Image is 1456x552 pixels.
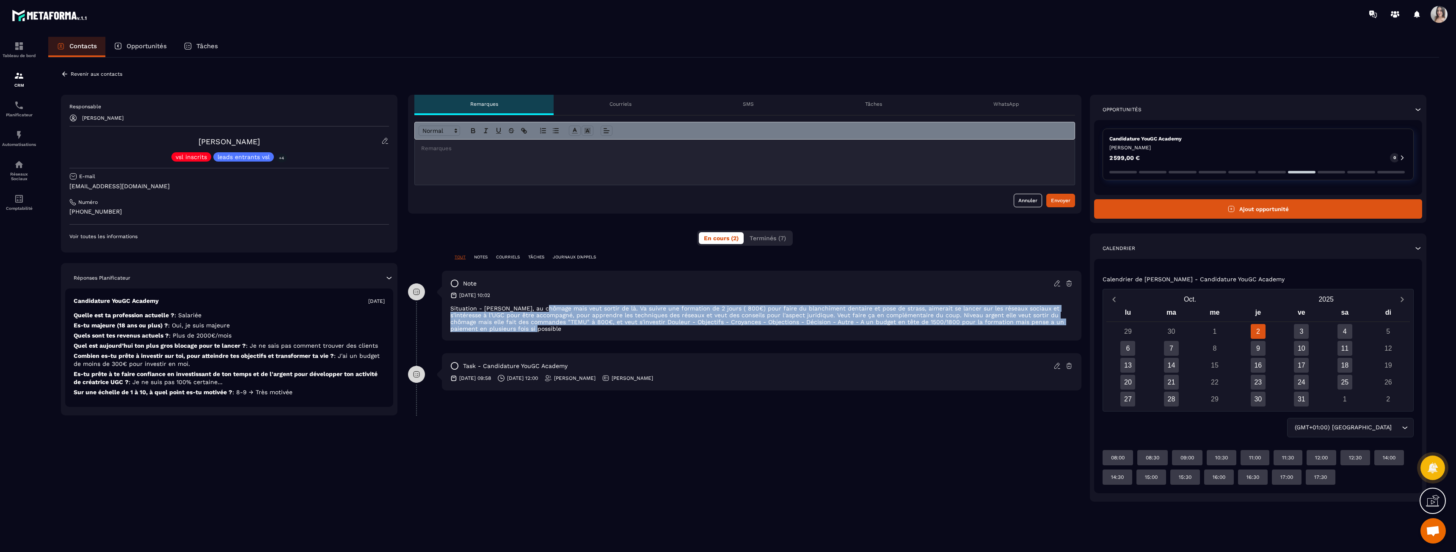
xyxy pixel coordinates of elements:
[14,159,24,170] img: social-network
[1383,454,1395,461] p: 14:00
[2,206,36,211] p: Comptabilité
[69,42,97,50] p: Contacts
[74,297,159,305] p: Candidature YouGC Academy
[74,275,130,281] p: Réponses Planificateur
[1150,307,1193,321] div: ma
[69,208,389,216] p: [PHONE_NUMBER]
[528,254,544,260] p: TÂCHES
[463,362,568,370] p: task - Candidature YouGC Academy
[704,235,739,242] span: En cours (2)
[1381,358,1395,373] div: 19
[1164,341,1179,356] div: 7
[1122,292,1258,307] button: Open months overlay
[2,83,36,88] p: CRM
[993,101,1019,107] p: WhatsApp
[14,100,24,110] img: scheduler
[1337,341,1352,356] div: 11
[1394,294,1410,305] button: Next month
[174,312,201,319] span: : Salariée
[1337,324,1352,339] div: 4
[74,342,385,350] p: Quel est aujourd’hui ton plus gros blocage pour te lancer ?
[246,342,378,349] span: : Je ne sais pas comment trouver des clients
[1164,324,1179,339] div: 30
[218,154,270,160] p: leads entrants vsl
[1103,276,1285,283] p: Calendrier de [PERSON_NAME] - Candidature YouGC Academy
[14,41,24,51] img: formation
[14,130,24,140] img: automations
[79,173,95,180] p: E-mail
[1381,375,1395,390] div: 26
[1280,307,1323,321] div: ve
[78,199,98,206] p: Numéro
[1164,375,1179,390] div: 21
[82,115,124,121] p: [PERSON_NAME]
[1111,474,1124,481] p: 14:30
[1251,358,1266,373] div: 16
[1207,358,1222,373] div: 15
[1120,341,1135,356] div: 6
[2,64,36,94] a: formationformationCRM
[554,375,596,382] p: [PERSON_NAME]
[1207,375,1222,390] div: 22
[450,305,1073,332] p: Situation - [PERSON_NAME], au chômage mais veut sortir de là. Va suivre une formation de 2 jours ...
[1106,324,1410,406] div: Calendar days
[1315,454,1328,461] p: 12:00
[1014,194,1042,207] button: Annuler
[1103,106,1142,113] p: Opportunités
[1164,358,1179,373] div: 14
[1337,392,1352,406] div: 1
[1120,358,1135,373] div: 13
[750,235,786,242] span: Terminés (7)
[105,37,175,57] a: Opportunités
[1120,375,1135,390] div: 20
[1051,196,1070,205] div: Envoyer
[1251,375,1266,390] div: 23
[1349,454,1362,461] p: 12:30
[1109,155,1140,161] p: 2 599,00 €
[455,254,466,260] p: TOUT
[1251,341,1266,356] div: 9
[1236,307,1280,321] div: je
[1120,324,1135,339] div: 29
[1287,418,1414,437] div: Search for option
[474,254,488,260] p: NOTES
[2,172,36,181] p: Réseaux Sociaux
[129,379,223,385] span: : Je ne suis pas 100% certaine...
[69,182,389,190] p: [EMAIL_ADDRESS][DOMAIN_NAME]
[199,137,260,146] a: [PERSON_NAME]
[1109,144,1407,151] p: [PERSON_NAME]
[1145,474,1158,481] p: 15:00
[1381,392,1395,406] div: 2
[1393,155,1396,161] p: 0
[459,292,490,299] p: [DATE] 10:02
[12,8,88,23] img: logo
[168,322,230,329] span: : Oui, je suis majeure
[175,37,226,57] a: Tâches
[1251,324,1266,339] div: 2
[1094,199,1422,219] button: Ajout opportunité
[74,352,385,368] p: Combien es-tu prête à investir sur toi, pour atteindre tes objectifs et transformer ta vie ?
[74,370,385,386] p: Es-tu prête à te faire confiance en investissant de ton temps et de l'argent pour développer ton ...
[1249,454,1261,461] p: 11:00
[2,124,36,153] a: automationsautomationsAutomatisations
[1251,392,1266,406] div: 30
[1367,307,1410,321] div: di
[176,154,207,160] p: vsl inscrits
[1337,375,1352,390] div: 25
[1106,294,1122,305] button: Previous month
[1420,518,1446,544] a: Ouvrir le chat
[865,101,882,107] p: Tâches
[74,332,385,340] p: Quels sont tes revenus actuels ?
[1393,423,1400,432] input: Search for option
[507,375,538,382] p: [DATE] 12:00
[196,42,218,50] p: Tâches
[74,388,385,396] p: Sur une échelle de 1 à 10, à quel point es-tu motivée ?
[1294,358,1309,373] div: 17
[1280,474,1293,481] p: 17:00
[1207,341,1222,356] div: 8
[74,321,385,330] p: Es-tu majeure (18 ans ou plus) ?
[553,254,596,260] p: JOURNAUX D'APPELS
[2,153,36,187] a: social-networksocial-networkRéseaux Sociaux
[232,389,292,395] span: : 8-9 → Très motivée
[276,154,287,162] p: +4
